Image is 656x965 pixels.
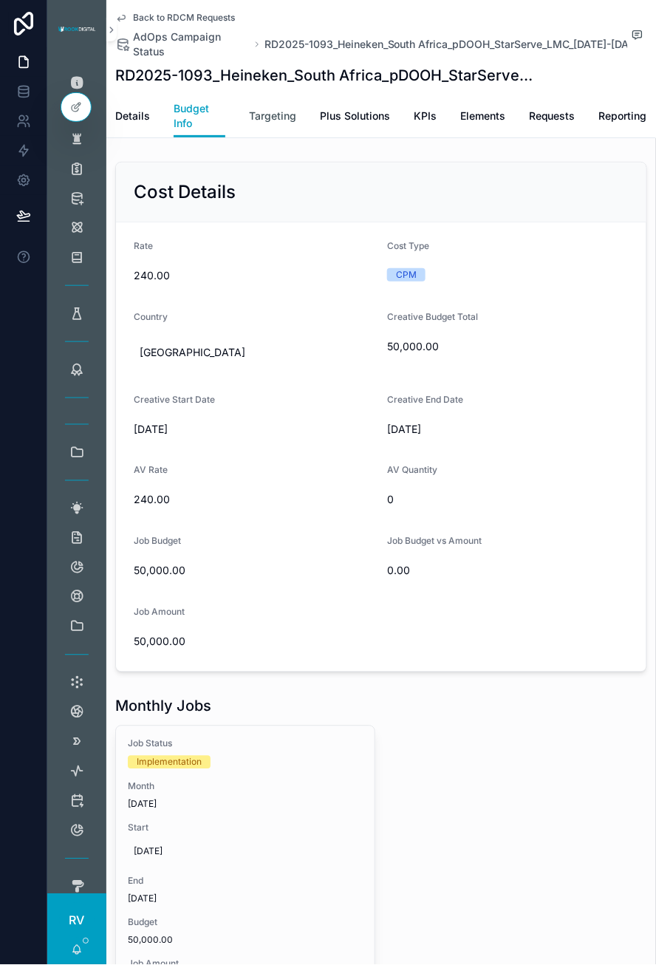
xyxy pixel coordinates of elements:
span: Elements [460,109,505,123]
h1: Monthly Jobs [115,696,211,717]
a: KPIs [414,103,437,132]
span: 50,000.00 [128,935,363,947]
span: 240.00 [134,493,375,508]
a: Budget Info [174,95,225,138]
span: Job Budget [134,536,181,547]
div: Implementation [137,756,202,769]
span: 50,000.00 [134,564,375,579]
span: [DATE] [134,846,357,858]
span: Month [128,781,363,793]
span: 50,000.00 [134,635,375,649]
a: Reporting [599,103,647,132]
span: Job Amount [134,607,185,618]
a: AdOps Campaign Status [115,30,250,59]
span: Country [134,311,168,322]
span: Details [115,109,150,123]
h1: RD2025-1093_Heineken_South Africa_pDOOH_StarServe_LMC_[DATE]-[DATE] [115,65,536,86]
a: Details [115,103,150,132]
h2: Cost Details [134,180,236,204]
span: AV Rate [134,465,168,476]
span: Creative Budget Total [387,311,478,322]
span: [GEOGRAPHIC_DATA] [140,345,245,360]
span: [DATE] [128,799,363,811]
span: Targeting [249,109,296,123]
a: Requests [529,103,575,132]
span: [DATE] [128,893,363,905]
span: 0 [387,493,629,508]
span: Creative Start Date [134,394,215,405]
a: Plus Solutions [320,103,390,132]
div: CPM [396,268,417,282]
span: 0.00 [387,564,629,579]
span: Creative End Date [387,394,463,405]
span: Budget Info [174,101,225,131]
a: RD2025-1093_Heineken_South Africa_pDOOH_StarServe_LMC_[DATE]-[DATE] [264,37,640,52]
span: 50,000.00 [387,339,629,354]
span: Budget [128,917,363,929]
a: Elements [460,103,505,132]
span: AV Quantity [387,465,437,476]
span: Job Budget vs Amount [387,536,482,547]
a: Back to RDCM Requests [115,12,235,24]
img: App logo [56,24,98,35]
span: Cost Type [387,240,429,251]
span: Plus Solutions [320,109,390,123]
span: Start [128,822,363,834]
span: Rate [134,240,153,251]
span: Reporting [599,109,647,123]
span: Back to RDCM Requests [133,12,235,24]
span: RV [69,912,85,930]
span: [DATE] [387,422,629,437]
span: End [128,876,363,887]
a: Targeting [249,103,296,132]
span: AdOps Campaign Status [133,30,250,59]
span: [DATE] [134,422,375,437]
span: KPIs [414,109,437,123]
span: Requests [529,109,575,123]
span: Job Status [128,738,363,750]
div: scrollable content [47,59,106,894]
span: 240.00 [134,268,375,283]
